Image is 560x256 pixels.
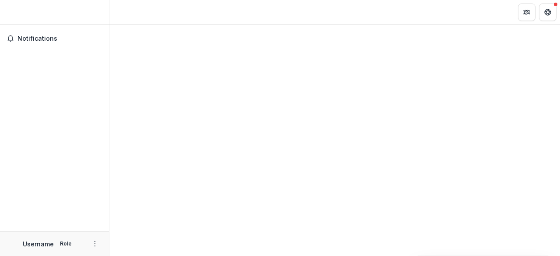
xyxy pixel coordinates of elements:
[17,35,102,42] span: Notifications
[3,32,105,46] button: Notifications
[518,4,535,21] button: Partners
[90,238,100,249] button: More
[23,239,54,249] p: Username
[57,240,74,248] p: Role
[539,4,556,21] button: Get Help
